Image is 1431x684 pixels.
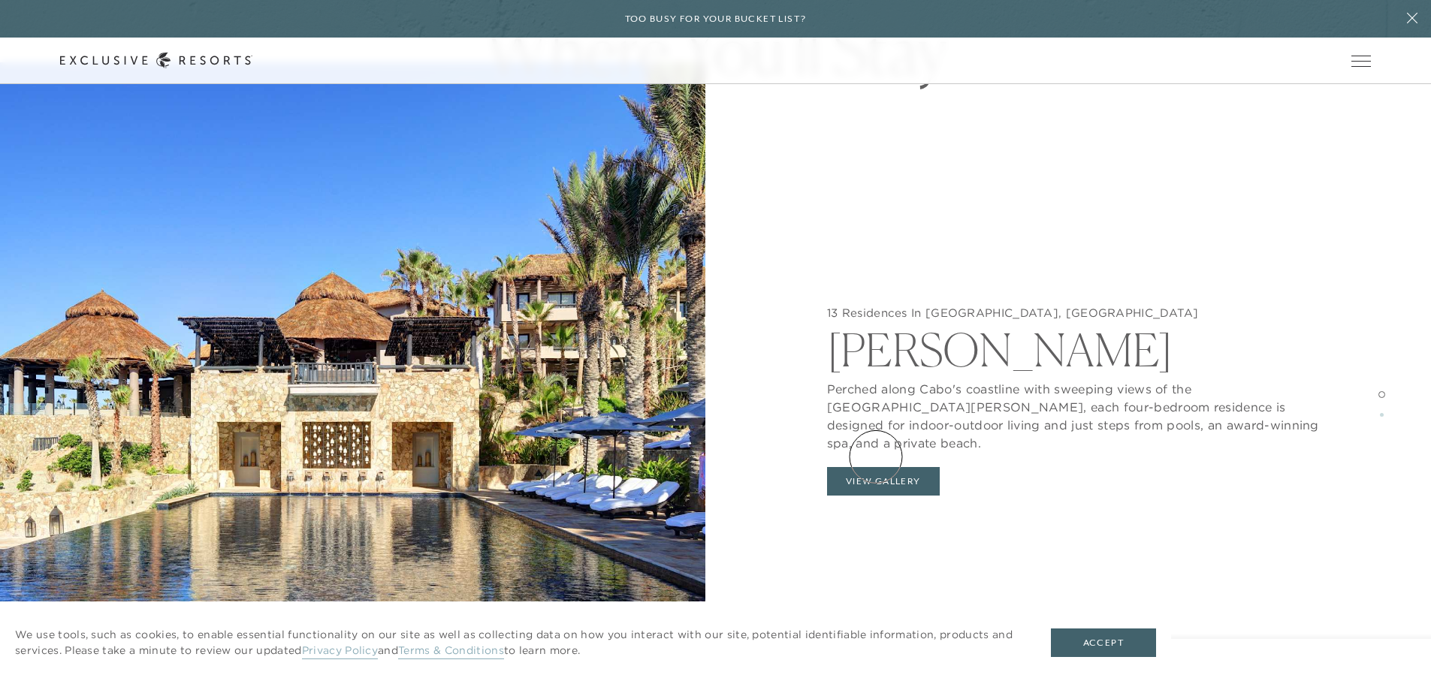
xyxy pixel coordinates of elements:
[1051,628,1156,657] button: Accept
[398,643,504,659] a: Terms & Conditions
[827,467,940,496] button: View Gallery
[827,320,1330,372] h2: [PERSON_NAME]
[625,12,807,26] h6: Too busy for your bucket list?
[1351,56,1371,66] button: Open navigation
[827,372,1330,452] p: Perched along Cabo's coastline with sweeping views of the [GEOGRAPHIC_DATA][PERSON_NAME], each fo...
[302,643,378,659] a: Privacy Policy
[827,306,1330,321] h5: 13 Residences In [GEOGRAPHIC_DATA], [GEOGRAPHIC_DATA]
[15,627,1021,658] p: We use tools, such as cookies, to enable essential functionality on our site as well as collectin...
